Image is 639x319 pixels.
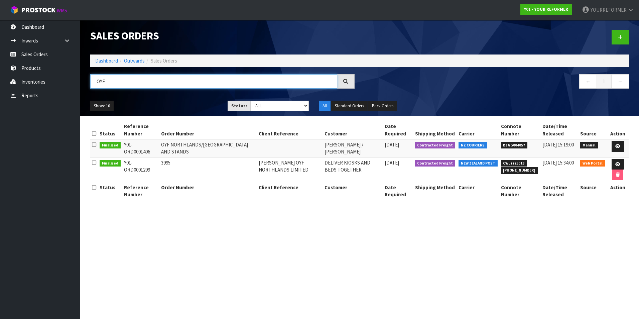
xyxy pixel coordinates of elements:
button: All [319,101,331,111]
span: [DATE] 15:34:00 [542,159,574,166]
small: WMS [57,7,67,14]
th: Shipping Method [413,121,457,139]
th: Shipping Method [413,182,457,200]
span: BZGG004057 [501,142,528,149]
th: Status [98,121,122,139]
td: OYF NORTHLANDS/[GEOGRAPHIC_DATA] AND STANDS [159,139,257,157]
button: Standard Orders [331,101,368,111]
th: Date Required [383,121,413,139]
td: 3995 [159,157,257,182]
span: Web Portal [580,160,605,167]
span: Manual [580,142,598,149]
th: Reference Number [122,182,160,200]
td: [PERSON_NAME] OYF NORTHLANDS LIMITED [257,157,323,182]
span: YOURREFORMER [591,7,627,13]
td: [PERSON_NAME] / [PERSON_NAME] [323,139,383,157]
span: NEW ZEALAND POST [459,160,498,167]
th: Order Number [159,121,257,139]
span: NZ COURIERS [459,142,487,149]
button: Back Orders [368,101,397,111]
a: → [611,74,629,89]
th: Client Reference [257,121,323,139]
span: Sales Orders [151,58,177,64]
th: Customer [323,121,383,139]
span: Contracted Freight [415,160,456,167]
input: Search sales orders [90,74,337,89]
th: Client Reference [257,182,323,200]
button: Show: 10 [90,101,114,111]
th: Customer [323,182,383,200]
strong: Y01 - YOUR REFORMER [524,6,568,12]
a: ← [579,74,597,89]
span: ProStock [21,6,55,14]
th: Carrier [457,182,499,200]
span: [DATE] [385,159,399,166]
h1: Sales Orders [90,30,355,42]
th: Source [579,182,607,200]
th: Source [579,121,607,139]
th: Action [607,182,629,200]
td: Y01-ORD0001299 [122,157,160,182]
a: Outwards [124,58,145,64]
th: Date/Time Released [541,121,579,139]
a: Dashboard [95,58,118,64]
nav: Page navigation [365,74,629,91]
th: Connote Number [499,121,541,139]
span: [PHONE_NUMBER] [501,167,538,174]
span: Finalised [100,142,121,149]
img: cube-alt.png [10,6,18,14]
span: Contracted Freight [415,142,456,149]
th: Reference Number [122,121,160,139]
th: Connote Number [499,182,541,200]
th: Date Required [383,182,413,200]
td: DELIVER KIOSKS AND BEDS TOGETHER [323,157,383,182]
a: 1 [597,74,612,89]
th: Status [98,182,122,200]
th: Action [607,121,629,139]
th: Order Number [159,182,257,200]
th: Carrier [457,121,499,139]
span: CWL7725013 [501,160,527,167]
th: Date/Time Released [541,182,579,200]
span: Finalised [100,160,121,167]
strong: Status: [231,103,247,109]
td: Y01-ORD0001406 [122,139,160,157]
span: [DATE] [385,141,399,148]
span: [DATE] 15:19:00 [542,141,574,148]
